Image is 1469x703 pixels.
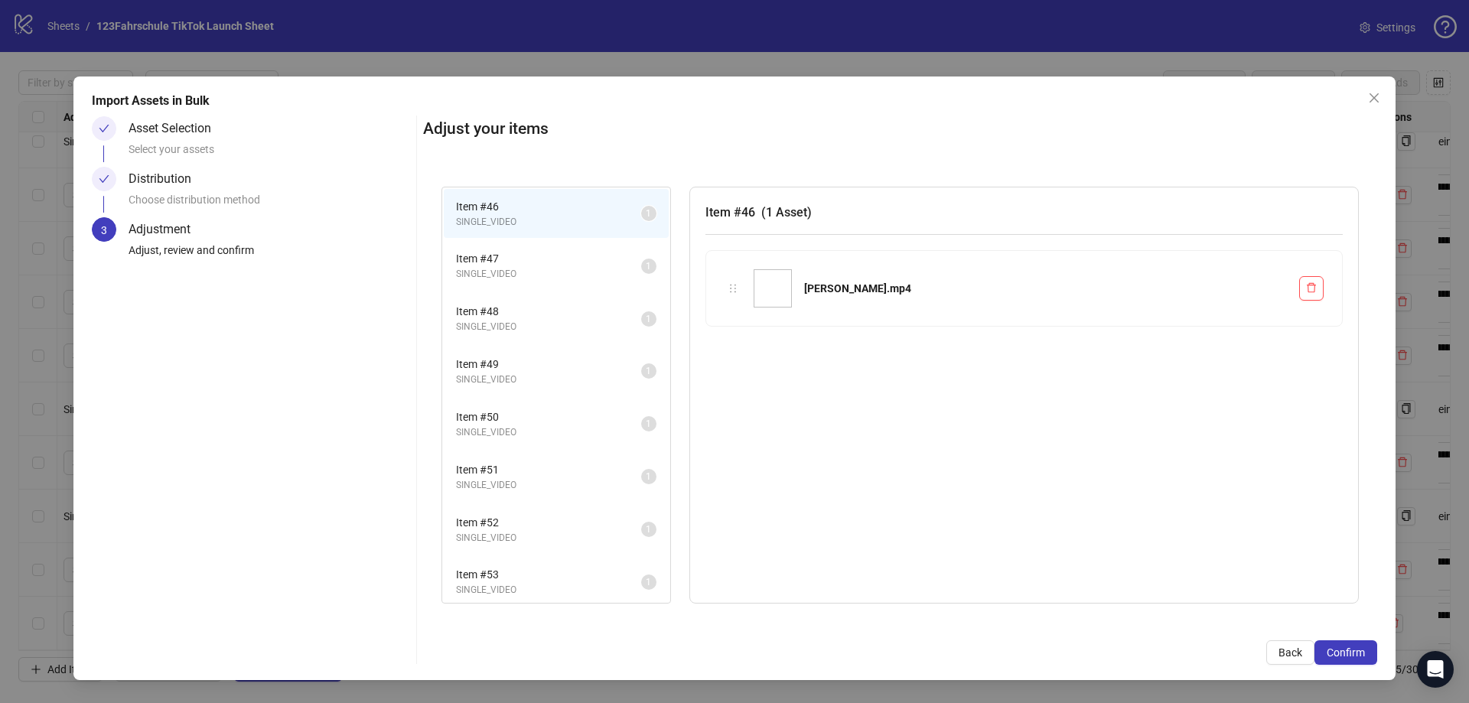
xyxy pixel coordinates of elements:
[456,425,641,440] span: SINGLE_VIDEO
[456,250,641,267] span: Item # 47
[456,198,641,215] span: Item # 46
[456,320,641,334] span: SINGLE_VIDEO
[129,242,410,268] div: Adjust, review and confirm
[1314,640,1377,665] button: Confirm
[423,116,1377,142] h2: Adjust your items
[1368,92,1380,104] span: close
[456,514,641,531] span: Item # 52
[456,408,641,425] span: Item # 50
[456,531,641,545] span: SINGLE_VIDEO
[129,191,410,217] div: Choose distribution method
[456,583,641,597] span: SINGLE_VIDEO
[1417,651,1454,688] div: Open Intercom Messenger
[129,217,203,242] div: Adjustment
[456,478,641,493] span: SINGLE_VIDEO
[761,205,812,220] span: ( 1 Asset )
[129,167,204,191] div: Distribution
[1306,282,1317,293] span: delete
[456,373,641,387] span: SINGLE_VIDEO
[646,314,651,324] span: 1
[804,280,1287,297] div: [PERSON_NAME].mp4
[641,574,656,590] sup: 1
[646,261,651,272] span: 1
[92,92,1377,110] div: Import Assets in Bulk
[456,461,641,478] span: Item # 51
[725,280,741,297] div: holder
[646,577,651,587] span: 1
[646,471,651,482] span: 1
[646,366,651,376] span: 1
[728,283,738,294] span: holder
[705,203,1343,222] h3: Item # 46
[641,363,656,379] sup: 1
[646,418,651,429] span: 1
[99,123,109,134] span: check
[641,259,656,274] sup: 1
[641,469,656,484] sup: 1
[641,206,656,221] sup: 1
[129,141,410,167] div: Select your assets
[754,269,792,308] img: Laura_Lovestory_Untertitel_zuzweit.mp4
[456,303,641,320] span: Item # 48
[456,215,641,229] span: SINGLE_VIDEO
[99,174,109,184] span: check
[456,356,641,373] span: Item # 49
[646,208,651,219] span: 1
[1299,276,1324,301] button: Delete
[641,311,656,327] sup: 1
[1278,646,1302,659] span: Back
[101,224,107,236] span: 3
[641,416,656,431] sup: 1
[456,566,641,583] span: Item # 53
[1327,646,1365,659] span: Confirm
[1362,86,1386,110] button: Close
[129,116,223,141] div: Asset Selection
[456,267,641,282] span: SINGLE_VIDEO
[1266,640,1314,665] button: Back
[646,524,651,535] span: 1
[641,522,656,537] sup: 1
